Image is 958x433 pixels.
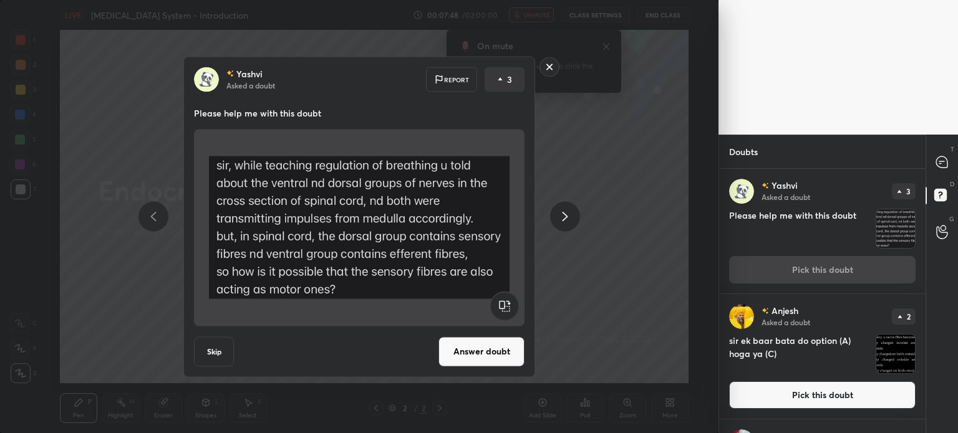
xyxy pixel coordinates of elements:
[729,209,871,249] h4: Please help me with this doubt
[906,188,911,195] p: 3
[719,135,768,168] p: Doubts
[194,336,234,366] button: Skip
[194,107,525,119] p: Please help me with this doubt
[194,67,219,92] img: e5d08b9354ff40608c6c41b3b55054d6.jpg
[729,334,871,374] h4: sir ek baar bata do option (A) hoga ya (C)
[772,306,798,316] p: Anjesh
[951,145,954,154] p: T
[950,179,954,189] p: D
[729,179,754,204] img: e5d08b9354ff40608c6c41b3b55054d6.jpg
[209,134,510,321] img: 1756828036F11VBE.jpg
[729,304,754,329] img: fcb58ca4bfc44774bc73029025f127d8.jpg
[762,183,769,189] img: no-rating-badge.077c3623.svg
[426,67,477,92] div: Report
[762,317,810,327] p: Asked a doubt
[772,181,798,191] p: Yashvi
[876,335,915,373] img: 1756828053XQXCDM.png
[226,70,234,77] img: no-rating-badge.077c3623.svg
[729,381,916,409] button: Pick this doubt
[876,209,915,248] img: 1756828036F11VBE.jpg
[762,308,769,315] img: no-rating-badge.077c3623.svg
[438,336,525,366] button: Answer doubt
[907,313,911,320] p: 2
[949,214,954,224] p: G
[226,80,275,90] p: Asked a doubt
[762,192,810,202] p: Asked a doubt
[719,169,926,433] div: grid
[236,69,263,79] p: Yashvi
[507,73,512,85] p: 3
